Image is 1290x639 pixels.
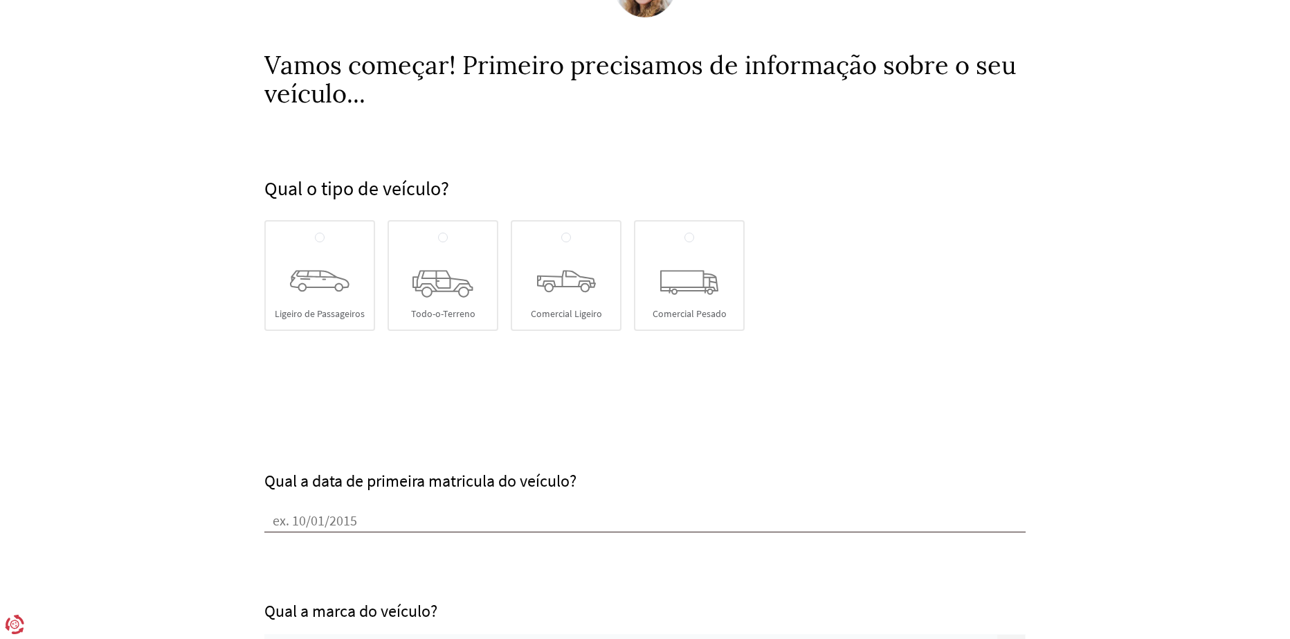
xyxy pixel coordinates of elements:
input: ex. 10/01/2015 [264,512,1026,532]
span: Comercial Pesado [653,309,727,318]
h4: Qual o tipo de veículo? [264,177,1026,199]
span: Todo-o-Terreno [411,309,475,318]
h3: Vamos começar! Primeiro precisamos de informação sobre o seu veículo... [264,51,1026,109]
span: Ligeiro de Passageiros [275,309,365,318]
span: Qual a marca do veículo? [264,600,437,622]
label: Qual a data de primeira matricula do veículo? [264,470,576,492]
span: Comercial Ligeiro [531,309,602,318]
